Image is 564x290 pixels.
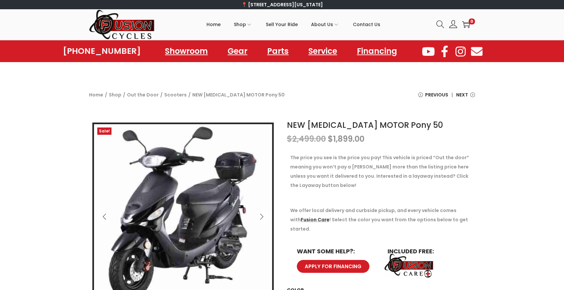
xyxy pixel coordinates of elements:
[234,10,253,39] a: Shop
[266,10,298,39] a: Sell Your Ride
[105,90,107,99] span: /
[158,44,214,59] a: Showroom
[328,133,364,144] bdi: 1,899.00
[311,10,340,39] a: About Us
[328,133,333,144] span: $
[89,9,155,40] img: Woostify retina logo
[241,1,323,8] a: 📍 [STREET_ADDRESS][US_STATE]
[254,209,269,224] button: Next
[188,90,191,99] span: /
[311,16,333,33] span: About Us
[287,133,292,144] span: $
[301,216,329,223] a: Fusion Care
[221,44,254,59] a: Gear
[290,153,472,190] p: The price you see is the price you pay! This vehicle is priced “Out the door” meaning you won’t p...
[353,10,380,39] a: Contact Us
[297,260,369,273] a: APPLY FOR FINANCING
[462,20,470,28] a: 0
[155,10,431,39] nav: Primary navigation
[297,248,374,254] h6: WANT SOME HELP?:
[302,44,344,59] a: Service
[456,90,468,99] span: Next
[63,47,141,56] a: [PHONE_NUMBER]
[206,16,221,33] span: Home
[418,90,448,104] a: Previous
[261,44,295,59] a: Parts
[305,264,361,269] span: APPLY FOR FINANCING
[456,90,475,104] a: Next
[164,91,187,98] a: Scooters
[266,16,298,33] span: Sell Your Ride
[127,91,159,98] a: Out the Door
[287,133,326,144] bdi: 2,499.00
[290,206,472,234] p: We offer local delivery and curbside pickup, and every vehicle comes with ! Select the color you ...
[192,90,285,99] span: NEW [MEDICAL_DATA] MOTOR Pony 50
[158,44,404,59] nav: Menu
[425,90,448,99] span: Previous
[206,10,221,39] a: Home
[97,209,112,224] button: Previous
[234,16,246,33] span: Shop
[123,90,125,99] span: /
[160,90,163,99] span: /
[109,91,121,98] a: Shop
[350,44,404,59] a: Financing
[89,91,103,98] a: Home
[388,248,465,254] h6: INCLUDED FREE:
[353,16,380,33] span: Contact Us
